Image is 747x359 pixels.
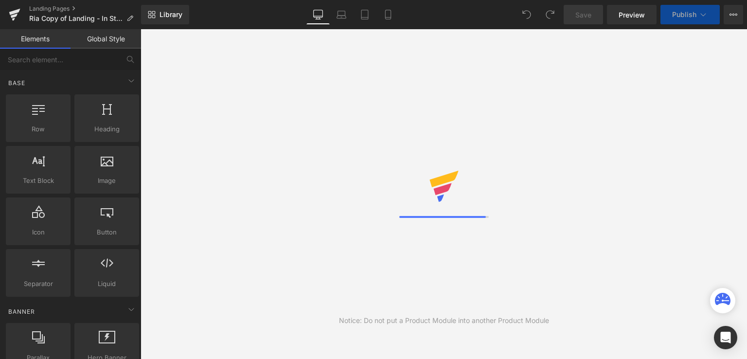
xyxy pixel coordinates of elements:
div: Open Intercom Messenger [714,326,737,349]
button: More [724,5,743,24]
span: Banner [7,307,36,316]
span: Base [7,78,26,88]
span: Ria Copy of Landing - In Store [29,15,123,22]
a: Mobile [376,5,400,24]
span: Save [575,10,591,20]
a: Preview [607,5,657,24]
a: Desktop [306,5,330,24]
a: Global Style [71,29,141,49]
span: Icon [9,227,68,237]
a: Laptop [330,5,353,24]
span: Heading [77,124,136,134]
span: Publish [672,11,696,18]
span: Liquid [77,279,136,289]
button: Publish [660,5,720,24]
span: Button [77,227,136,237]
div: Notice: Do not put a Product Module into another Product Module [339,315,549,326]
a: Landing Pages [29,5,141,13]
a: New Library [141,5,189,24]
span: Preview [619,10,645,20]
span: Row [9,124,68,134]
span: Separator [9,279,68,289]
button: Undo [517,5,536,24]
button: Redo [540,5,560,24]
a: Tablet [353,5,376,24]
span: Image [77,176,136,186]
span: Text Block [9,176,68,186]
span: Library [160,10,182,19]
